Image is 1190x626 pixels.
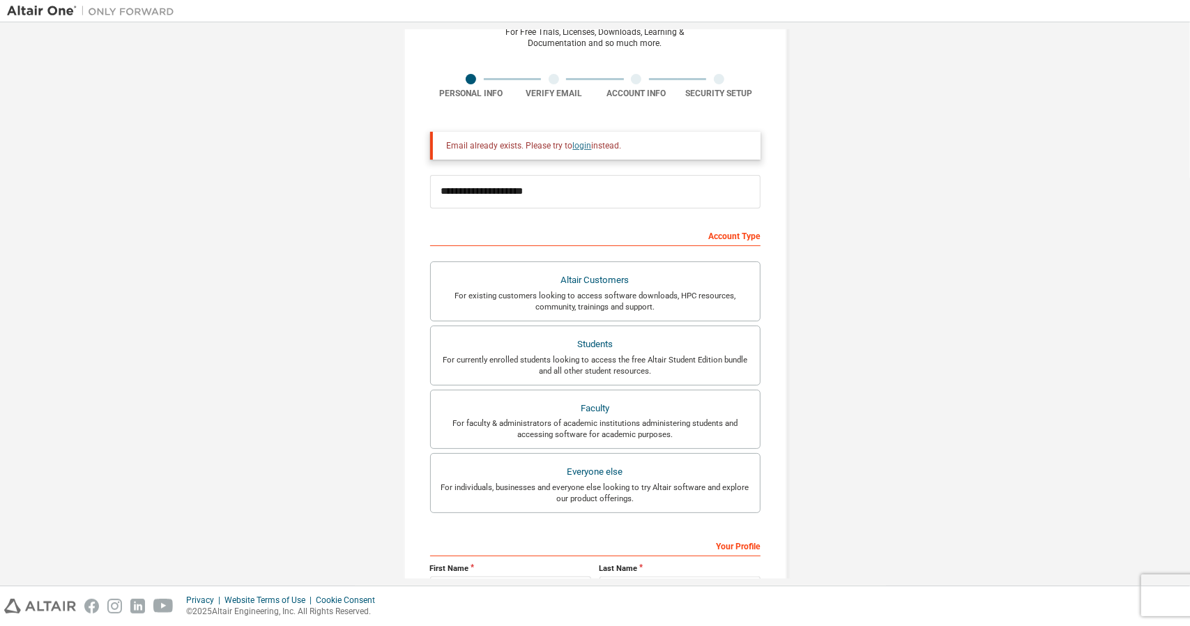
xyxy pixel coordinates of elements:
[573,141,592,151] a: login
[316,595,383,606] div: Cookie Consent
[186,606,383,618] p: © 2025 Altair Engineering, Inc. All Rights Reserved.
[84,599,99,613] img: facebook.svg
[439,418,752,440] div: For faculty & administrators of academic institutions administering students and accessing softwa...
[224,595,316,606] div: Website Terms of Use
[447,140,749,151] div: Email already exists. Please try to instead.
[439,462,752,482] div: Everyone else
[153,599,174,613] img: youtube.svg
[678,88,761,99] div: Security Setup
[7,4,181,18] img: Altair One
[439,290,752,312] div: For existing customers looking to access software downloads, HPC resources, community, trainings ...
[439,399,752,418] div: Faculty
[130,599,145,613] img: linkedin.svg
[439,482,752,504] div: For individuals, businesses and everyone else looking to try Altair software and explore our prod...
[107,599,122,613] img: instagram.svg
[439,270,752,290] div: Altair Customers
[439,335,752,354] div: Students
[600,563,761,574] label: Last Name
[186,595,224,606] div: Privacy
[4,599,76,613] img: altair_logo.svg
[595,88,678,99] div: Account Info
[430,534,761,556] div: Your Profile
[430,224,761,246] div: Account Type
[512,88,595,99] div: Verify Email
[430,563,591,574] label: First Name
[430,88,513,99] div: Personal Info
[506,26,685,49] div: For Free Trials, Licenses, Downloads, Learning & Documentation and so much more.
[439,354,752,376] div: For currently enrolled students looking to access the free Altair Student Edition bundle and all ...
